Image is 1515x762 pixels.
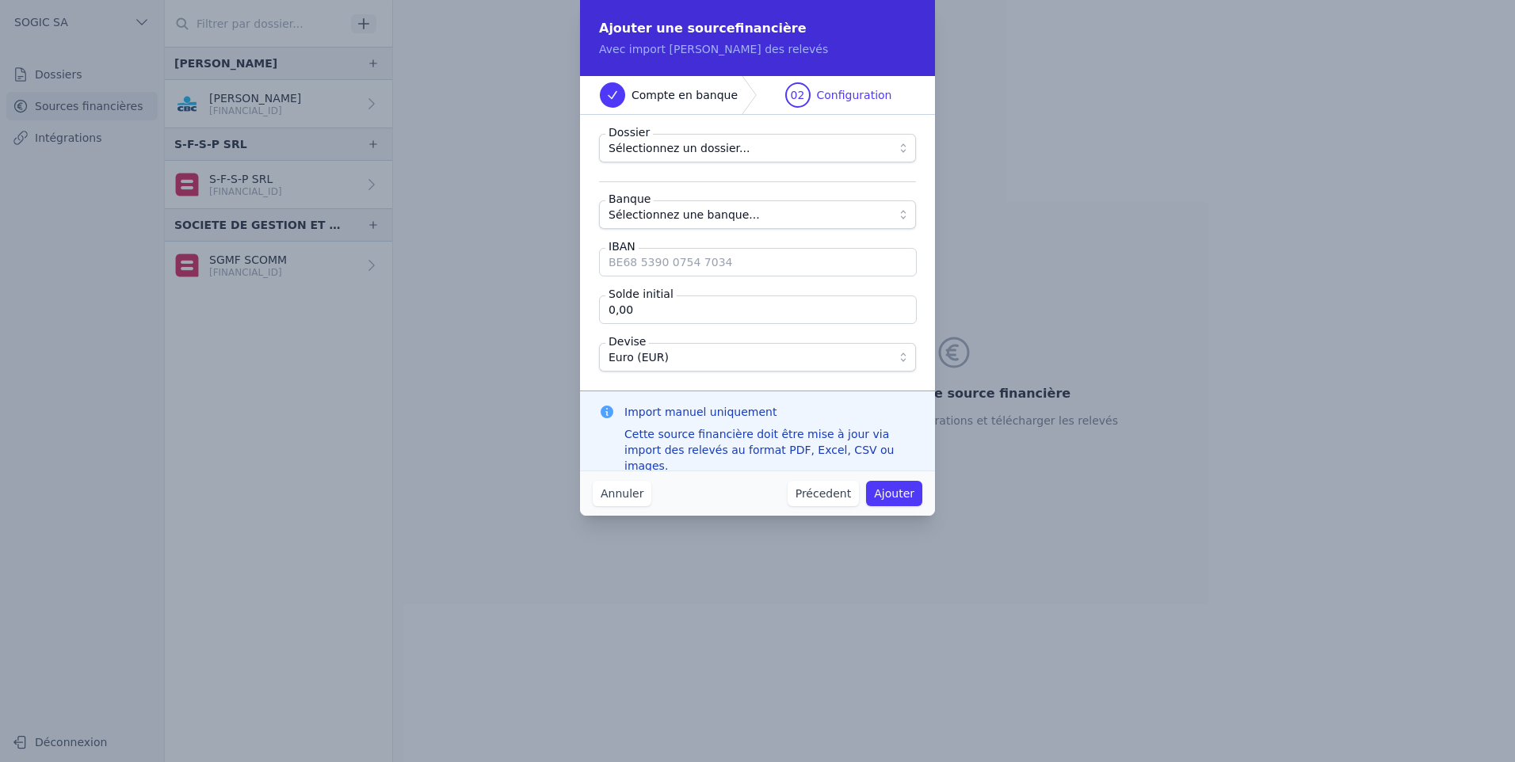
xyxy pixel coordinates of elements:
span: 02 [791,87,805,103]
div: Cette source financière doit être mise à jour via import des relevés au format PDF, Excel, CSV ou... [624,426,916,474]
label: Banque [605,191,654,207]
span: Sélectionnez un dossier... [609,139,750,158]
h2: Ajouter une source financière [599,19,916,38]
span: Configuration [817,87,892,103]
label: Devise [605,333,649,349]
h3: Import manuel uniquement [624,404,916,420]
input: BE68 5390 0754 7034 [599,248,917,276]
label: Solde initial [605,286,677,302]
button: Euro (EUR) [599,343,916,371]
nav: Progress [580,76,935,115]
p: Avec import [PERSON_NAME] des relevés [599,41,916,57]
button: Ajouter [866,481,922,506]
button: Précedent [788,481,859,506]
button: Annuler [593,481,651,506]
span: Sélectionnez une banque... [609,205,760,224]
span: Compte en banque [632,87,738,103]
button: Sélectionnez une banque... [599,200,916,229]
label: Dossier [605,124,653,140]
button: Sélectionnez un dossier... [599,134,916,162]
span: Euro (EUR) [609,348,669,367]
label: IBAN [605,238,639,254]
